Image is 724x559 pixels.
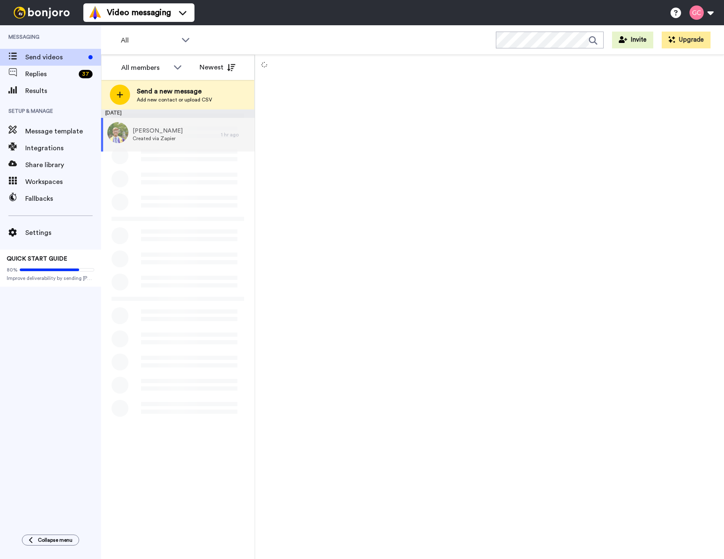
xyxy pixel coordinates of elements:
span: Send a new message [137,86,212,96]
span: All [121,35,177,45]
span: Workspaces [25,177,101,187]
span: Created via Zapier [133,135,183,142]
span: Settings [25,228,101,238]
button: Invite [612,32,653,48]
span: Fallbacks [25,194,101,204]
div: [DATE] [101,109,255,118]
div: 1 hr ago [221,131,250,138]
span: Message template [25,126,101,136]
span: Share library [25,160,101,170]
button: Collapse menu [22,535,79,546]
button: Upgrade [662,32,711,48]
span: 80% [7,266,18,273]
span: Add new contact or upload CSV [137,96,212,103]
img: de311694-0bfd-444f-8a4a-7f6890611590.jpg [107,122,128,143]
span: Replies [25,69,75,79]
img: vm-color.svg [88,6,102,19]
span: [PERSON_NAME] [133,127,183,135]
span: Results [25,86,101,96]
button: Newest [193,59,242,76]
img: bj-logo-header-white.svg [10,7,73,19]
span: Collapse menu [38,537,72,543]
span: Integrations [25,143,101,153]
span: Improve deliverability by sending [PERSON_NAME]’s from your own email [7,275,94,282]
span: QUICK START GUIDE [7,256,67,262]
div: All members [121,63,169,73]
span: Video messaging [107,7,171,19]
span: Send videos [25,52,85,62]
div: 37 [79,70,93,78]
